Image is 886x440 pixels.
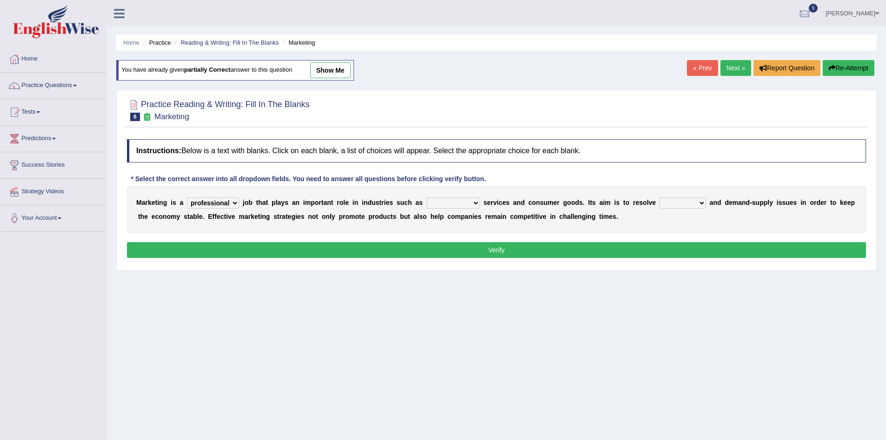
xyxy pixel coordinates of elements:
b: m [733,199,738,206]
b: a [513,199,517,206]
b: e [487,213,491,220]
b: a [415,199,419,206]
b: m [491,213,497,220]
b: g [563,199,567,206]
b: v [493,199,497,206]
b: o [833,199,837,206]
b: a [414,213,418,220]
b: e [288,213,292,220]
b: e [820,199,824,206]
b: p [759,199,764,206]
b: i [500,213,502,220]
b: o [643,199,647,206]
b: i [362,199,364,206]
b: i [550,213,552,220]
b: i [260,213,262,220]
b: i [537,213,539,220]
b: o [810,199,814,206]
b: d [816,199,820,206]
b: s [419,213,423,220]
b: e [790,199,793,206]
b: e [636,199,640,206]
b: u [372,199,376,206]
b: o [345,213,349,220]
b: p [368,213,373,220]
a: Practice Questions [0,73,107,96]
b: o [423,213,427,220]
b: a [292,199,296,206]
b: a [567,213,571,220]
a: Home [123,39,140,46]
b: n [587,213,592,220]
b: t [321,199,324,206]
b: m [305,199,311,206]
b: partially correct [184,67,231,74]
b: l [571,213,573,220]
b: o [451,213,455,220]
b: t [155,199,158,206]
b: Instructions: [136,147,181,155]
b: . [583,199,585,206]
b: i [303,199,305,206]
b: d [725,199,729,206]
b: d [746,199,750,206]
b: t [331,199,333,206]
b: u [756,199,760,206]
b: a [142,199,146,206]
b: a [262,199,266,206]
a: Your Account [0,205,107,229]
b: s [173,199,176,206]
b: p [461,213,465,220]
b: t [535,213,537,220]
b: n [713,199,718,206]
b: d [717,199,721,206]
b: e [297,213,301,220]
b: i [603,199,605,206]
b: r [319,199,321,206]
b: n [517,199,521,206]
b: k [840,199,844,206]
li: Marketing [280,38,315,47]
b: l [767,199,769,206]
b: t [359,213,361,220]
b: l [197,213,199,220]
b: a [497,213,501,220]
b: v [228,213,232,220]
b: t [224,213,226,220]
b: o [312,213,316,220]
b: l [438,213,440,220]
b: j [243,199,245,206]
b: i [473,213,474,220]
b: r [814,199,816,206]
b: i [171,199,173,206]
b: s [613,213,616,220]
b: e [609,213,613,220]
b: e [232,213,235,220]
b: n [742,199,746,206]
b: o [626,199,630,206]
b: n [552,213,556,220]
b: h [140,213,145,220]
h4: Below is a text with blanks. Click on each blank, a list of choices will appear. Select the appro... [127,139,866,162]
b: c [220,213,224,220]
b: d [575,199,579,206]
b: y [332,213,335,220]
b: a [465,213,468,220]
b: o [355,213,359,220]
b: n [327,199,331,206]
b: t [590,199,592,206]
b: b [193,213,197,220]
b: o [375,213,379,220]
b: e [152,199,155,206]
b: e [217,213,220,220]
b: s [793,199,797,206]
b: s [639,199,643,206]
b: r [491,199,493,206]
b: m [239,213,244,220]
b: t [266,199,268,206]
b: i [614,199,616,206]
b: s [779,199,782,206]
b: p [311,199,315,206]
b: i [295,213,297,220]
b: e [487,199,491,206]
